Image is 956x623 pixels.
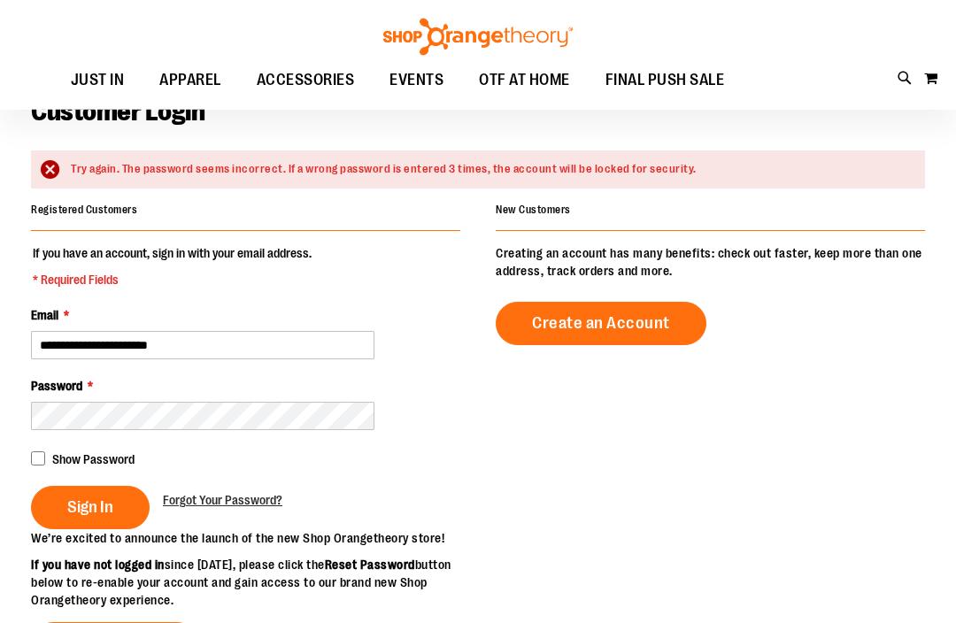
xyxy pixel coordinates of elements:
[33,272,312,289] span: * Required Fields
[381,19,575,56] img: Shop Orangetheory
[163,494,282,508] span: Forgot Your Password?
[257,60,355,100] span: ACCESSORIES
[31,309,58,323] span: Email
[159,60,221,100] span: APPAREL
[31,97,204,127] span: Customer Login
[31,530,478,548] p: We’re excited to announce the launch of the new Shop Orangetheory store!
[479,60,570,100] span: OTF AT HOME
[496,245,925,281] p: Creating an account has many benefits: check out faster, keep more than one address, track orders...
[31,245,313,289] legend: If you have an account, sign in with your email address.
[532,314,670,334] span: Create an Account
[142,60,239,101] a: APPAREL
[31,558,165,573] strong: If you have not logged in
[71,60,125,100] span: JUST IN
[605,60,725,100] span: FINAL PUSH SALE
[31,487,150,530] button: Sign In
[239,60,373,101] a: ACCESSORIES
[67,498,113,518] span: Sign In
[31,204,137,217] strong: Registered Customers
[71,162,907,179] div: Try again. The password seems incorrect. If a wrong password is entered 3 times, the account will...
[461,60,588,101] a: OTF AT HOME
[588,60,743,101] a: FINAL PUSH SALE
[372,60,461,101] a: EVENTS
[31,380,82,394] span: Password
[496,303,706,346] a: Create an Account
[389,60,443,100] span: EVENTS
[496,204,571,217] strong: New Customers
[52,453,135,467] span: Show Password
[31,557,478,610] p: since [DATE], please click the button below to re-enable your account and gain access to our bran...
[163,492,282,510] a: Forgot Your Password?
[325,558,415,573] strong: Reset Password
[53,60,143,101] a: JUST IN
